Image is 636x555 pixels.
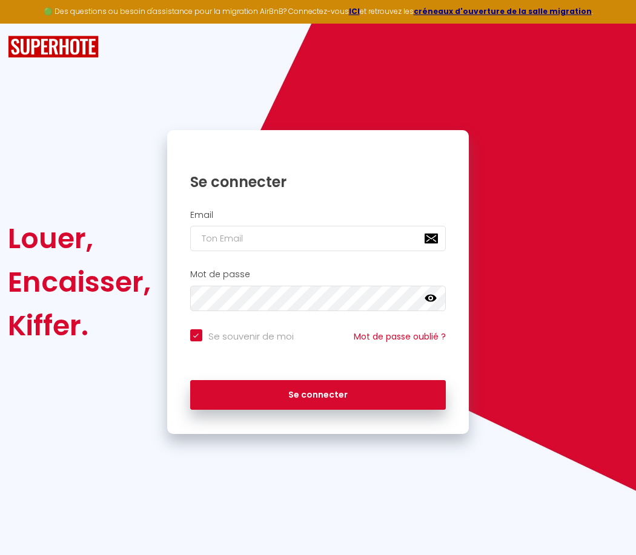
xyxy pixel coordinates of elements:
h2: Mot de passe [190,269,446,280]
h2: Email [190,210,446,220]
img: SuperHote logo [8,36,99,58]
button: Se connecter [190,380,446,410]
h1: Se connecter [190,172,446,191]
a: ICI [349,6,360,16]
a: Mot de passe oublié ? [354,330,446,343]
div: Encaisser, [8,260,151,304]
input: Ton Email [190,226,446,251]
a: créneaux d'ouverture de la salle migration [414,6,592,16]
div: Louer, [8,217,151,260]
div: Kiffer. [8,304,151,347]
